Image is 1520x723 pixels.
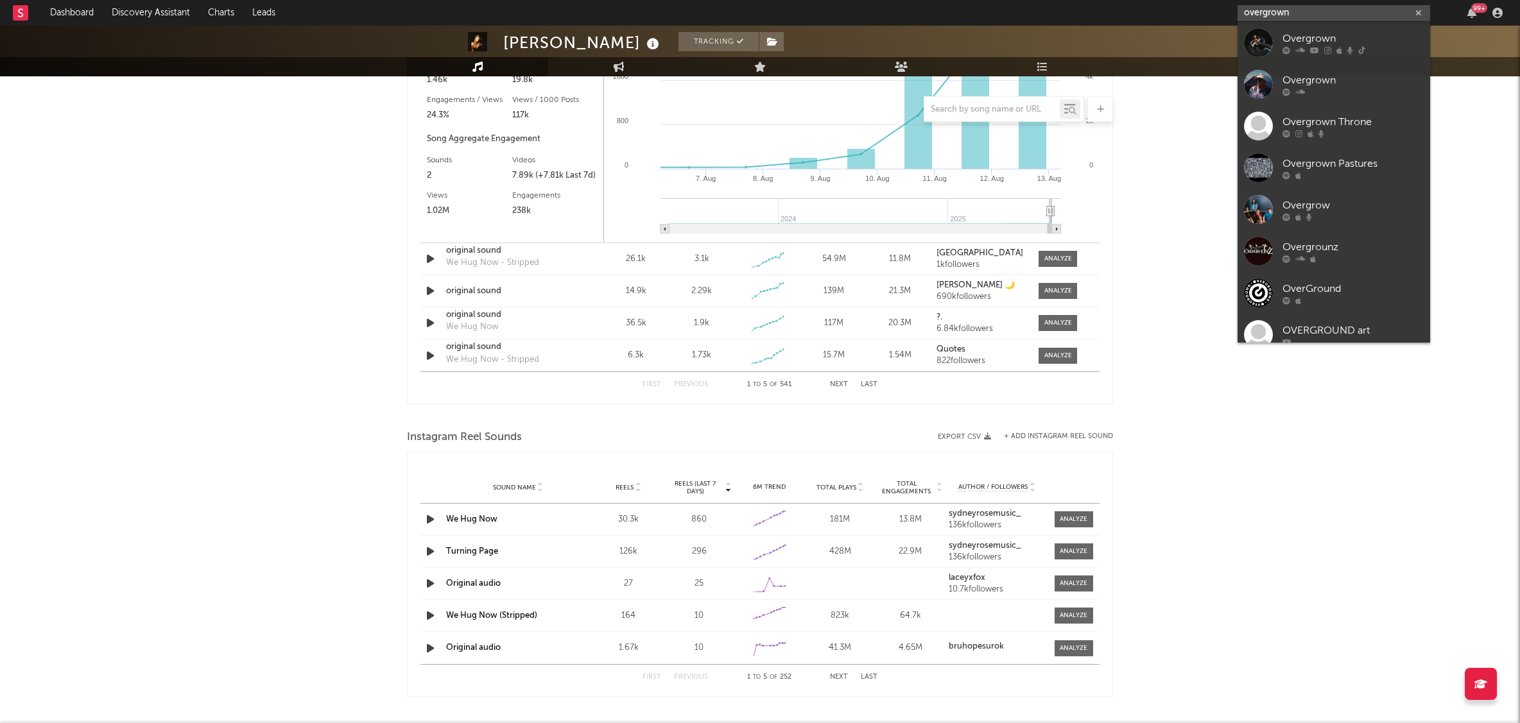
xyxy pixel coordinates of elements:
[1238,189,1430,230] a: Overgrow
[446,515,497,523] a: We Hug Now
[770,674,777,680] span: of
[512,153,598,168] div: Videos
[949,553,1045,562] div: 136k followers
[606,349,666,362] div: 6.3k
[937,313,1026,322] a: ?.
[691,285,712,298] div: 2.29k
[753,382,761,387] span: to
[1085,72,1093,80] text: 4k
[643,381,661,388] button: First
[949,541,1045,550] a: sydneyrosemusic_
[937,345,965,353] strong: Quotes
[816,484,856,491] span: Total Plays
[606,253,666,266] div: 26.1k
[678,32,759,51] button: Tracking
[1282,114,1424,130] div: Overgrown Throne
[879,480,935,495] span: Total Engagements
[446,285,580,298] div: original sound
[870,317,930,330] div: 20.3M
[937,281,1026,290] a: [PERSON_NAME] 🌙
[770,382,777,387] span: of
[493,484,536,491] span: Sound Name
[692,349,711,362] div: 1.73k
[804,285,864,298] div: 139M
[512,72,598,88] div: 19.8k
[695,253,709,266] div: 3.1k
[808,513,872,526] div: 181M
[949,585,1045,594] div: 10.7k followers
[625,161,628,169] text: 0
[512,203,598,219] div: 238k
[937,293,1026,302] div: 690k followers
[596,513,661,526] div: 30.3k
[446,309,580,321] div: original sound
[1238,230,1430,272] a: Overgrounz
[980,174,1004,182] text: 12. Aug
[1282,198,1424,213] div: Overgrow
[407,430,522,445] span: Instagram Reel Sounds
[937,313,942,321] strong: ?.
[937,357,1026,366] div: 822 followers
[1238,22,1430,64] a: Overgrown
[667,642,731,654] div: 10
[879,609,943,622] div: 64.7k
[922,174,946,182] text: 11. Aug
[512,92,598,108] div: Views / 1000 Posts
[870,253,930,266] div: 11.8M
[1238,314,1430,355] a: OVERGROUND art
[667,577,731,590] div: 25
[1467,8,1476,18] button: 99+
[427,132,597,147] div: Song Aggregate Engagement
[1238,5,1430,21] input: Search for artists
[694,317,709,330] div: 1.9k
[753,674,761,680] span: to
[804,317,864,330] div: 117M
[879,545,943,558] div: 22.9M
[808,609,872,622] div: 823k
[1282,281,1424,296] div: OverGround
[870,285,930,298] div: 21.3M
[512,168,598,183] div: 7.89k (+7.81k Last 7d)
[427,92,512,108] div: Engagements / Views
[753,174,773,182] text: 8. Aug
[446,257,539,269] div: We Hug Now - Stripped
[1282,323,1424,338] div: OVERGROUND art
[512,188,598,203] div: Engagements
[1282,72,1424,88] div: Overgrown
[1471,3,1487,13] div: 99 +
[810,174,830,182] text: 9. Aug
[667,609,731,622] div: 10
[958,483,1028,491] span: Author / Followers
[937,260,1026,269] div: 1k followers
[808,545,872,558] div: 428M
[667,513,731,526] div: 860
[667,480,723,495] span: Reels (last 7 days)
[1089,161,1093,169] text: 0
[938,433,991,441] button: Export CSV
[937,325,1026,334] div: 6.84k followers
[1037,174,1061,182] text: 13. Aug
[446,353,539,366] div: We Hug Now - Stripped
[446,244,580,257] div: original sound
[949,642,1045,651] a: bruhopesurok
[596,642,661,654] div: 1.67k
[808,642,872,654] div: 41.3M
[596,545,661,558] div: 126k
[674,674,708,681] button: Previous
[879,642,943,654] div: 4.65M
[427,188,512,203] div: Views
[937,345,1026,354] a: Quotes
[1282,156,1424,171] div: Overgrown Pastures
[830,674,848,681] button: Next
[1238,272,1430,314] a: OverGround
[606,285,666,298] div: 14.9k
[861,381,877,388] button: Last
[446,321,498,334] div: We Hug Now
[949,509,1021,518] strong: sydneyrosemusic_
[830,381,848,388] button: Next
[949,541,1021,550] strong: sydneyrosemusic_
[949,574,985,582] strong: laceyxfox
[861,674,877,681] button: Last
[643,674,661,681] button: First
[674,381,708,388] button: Previous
